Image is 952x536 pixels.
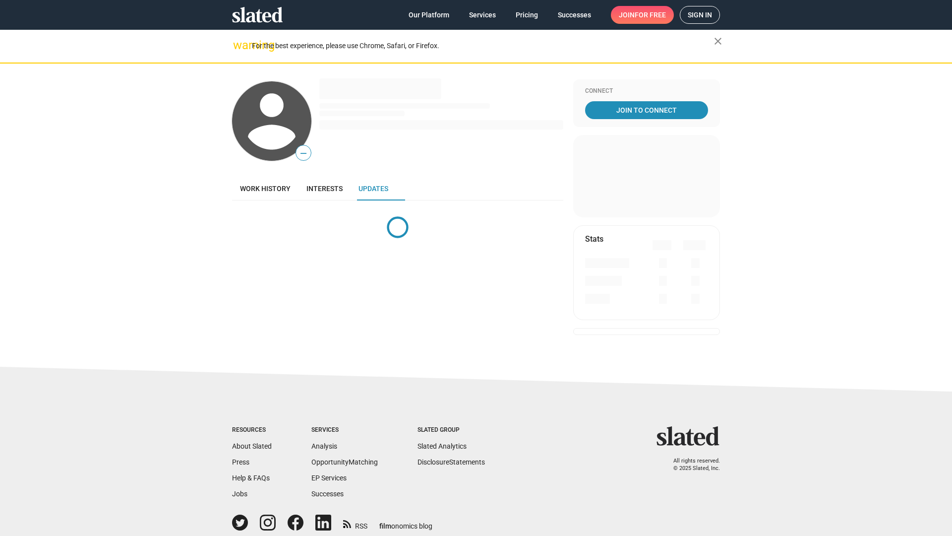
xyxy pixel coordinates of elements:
mat-icon: close [712,35,724,47]
span: Pricing [516,6,538,24]
span: Sign in [688,6,712,23]
a: OpportunityMatching [311,458,378,466]
div: For the best experience, please use Chrome, Safari, or Firefox. [252,39,714,53]
div: Services [311,426,378,434]
a: Join To Connect [585,101,708,119]
a: Successes [550,6,599,24]
a: Joinfor free [611,6,674,24]
a: Sign in [680,6,720,24]
a: Interests [298,177,351,201]
span: Our Platform [409,6,449,24]
span: Join To Connect [587,101,706,119]
a: About Slated [232,442,272,450]
div: Resources [232,426,272,434]
div: Connect [585,87,708,95]
span: — [296,147,311,160]
span: Join [619,6,666,24]
a: DisclosureStatements [417,458,485,466]
span: for free [635,6,666,24]
a: filmonomics blog [379,514,432,531]
span: Successes [558,6,591,24]
a: RSS [343,516,367,531]
a: Services [461,6,504,24]
a: Our Platform [401,6,457,24]
span: Services [469,6,496,24]
div: Slated Group [417,426,485,434]
a: Help & FAQs [232,474,270,482]
span: Work history [240,185,291,193]
a: EP Services [311,474,347,482]
a: Successes [311,490,344,498]
mat-card-title: Stats [585,234,603,244]
p: All rights reserved. © 2025 Slated, Inc. [663,458,720,472]
a: Press [232,458,249,466]
span: film [379,522,391,530]
a: Work history [232,177,298,201]
a: Pricing [508,6,546,24]
span: Interests [306,185,343,193]
a: Updates [351,177,396,201]
a: Slated Analytics [417,442,467,450]
a: Jobs [232,490,247,498]
span: Updates [358,185,388,193]
mat-icon: warning [233,39,245,51]
a: Analysis [311,442,337,450]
